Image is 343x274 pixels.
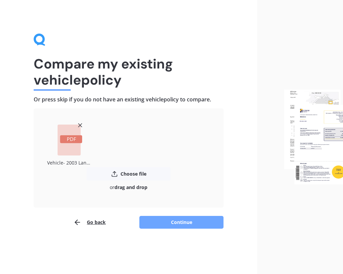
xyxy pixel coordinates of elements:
[284,90,343,184] img: files.webp
[87,167,171,181] button: Choose file
[139,216,224,229] button: Continue
[87,181,171,194] div: or
[34,56,224,88] h1: Compare my existing vehicle policy
[34,96,224,103] h4: Or press skip if you do not have an existing vehicle policy to compare.
[114,184,147,190] b: drag and drop
[47,158,93,167] div: Vehicle- 2003 Landrover Defender.pdf
[73,216,106,229] button: Go back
